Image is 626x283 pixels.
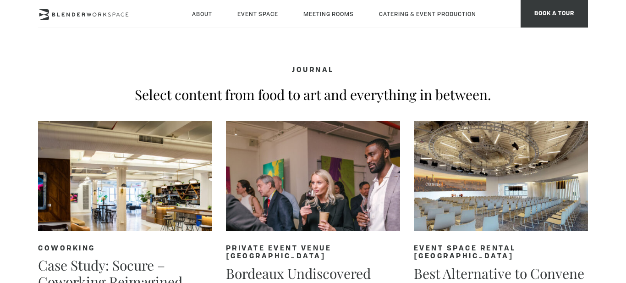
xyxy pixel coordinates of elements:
div: Private event venue [GEOGRAPHIC_DATA] [226,245,400,261]
div: Coworking [38,245,212,253]
h5: Bordeaux Undiscovered [226,265,400,282]
div: Event space rental [GEOGRAPHIC_DATA] [414,245,588,261]
p: Select content from food to art and everything in between. [38,86,588,103]
h5: Journal [38,67,588,75]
